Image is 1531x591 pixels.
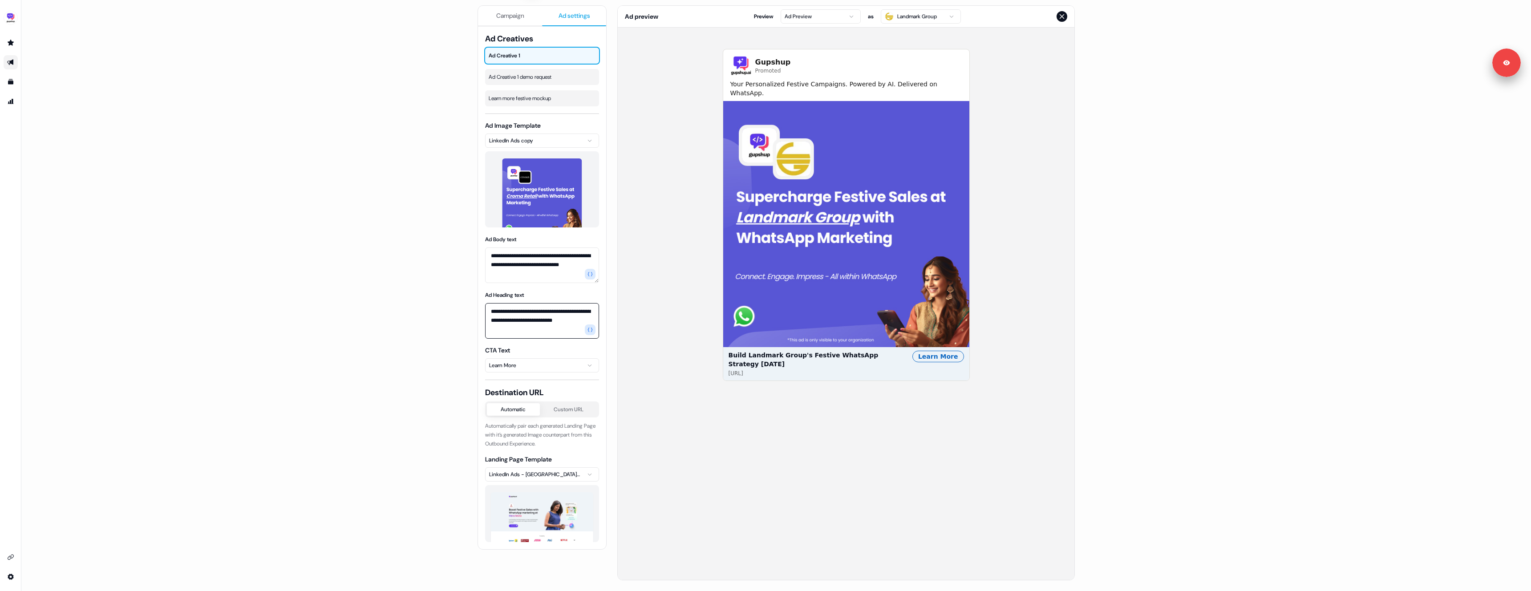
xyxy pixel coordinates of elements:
[485,121,541,130] label: Ad Image Template
[489,94,595,103] span: Learn more festive mockup
[4,75,18,89] a: Go to templates
[487,403,540,416] button: Automatic
[4,550,18,564] a: Go to integrations
[730,80,962,97] span: Your Personalized Festive Campaigns. Powered by AI. Delivered on WhatsApp.
[729,351,905,368] span: Build Landmark Group's Festive WhatsApp Strategy [DATE]
[485,422,595,447] span: Automatically pair each generated Landing Page with it’s generated Image counterpart from this Ou...
[755,57,791,68] span: Gupshup
[489,51,595,60] span: Ad Creative 1
[4,36,18,50] a: Go to prospects
[868,12,874,21] span: as
[755,68,791,74] span: Promoted
[625,12,658,21] span: Ad preview
[485,455,552,463] label: Landing Page Template
[485,33,599,44] span: Ad Creatives
[729,370,743,377] span: [URL]
[485,291,524,299] label: Ad Heading text
[912,351,964,362] div: Learn More
[540,403,598,416] button: Custom URL
[4,55,18,69] a: Go to outbound experience
[485,346,510,354] label: CTA Text
[496,11,524,20] span: Campaign
[559,11,590,20] span: Ad settings
[489,73,595,81] span: Ad Creative 1 demo request
[4,94,18,109] a: Go to attribution
[485,236,516,243] label: Ad Body text
[754,12,774,21] span: Preview
[4,570,18,584] a: Go to integrations
[1057,11,1067,22] button: Close preview
[485,387,599,398] span: Destination URL
[723,101,969,381] button: Build Landmark Group's Festive WhatsApp Strategy [DATE][URL]Learn More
